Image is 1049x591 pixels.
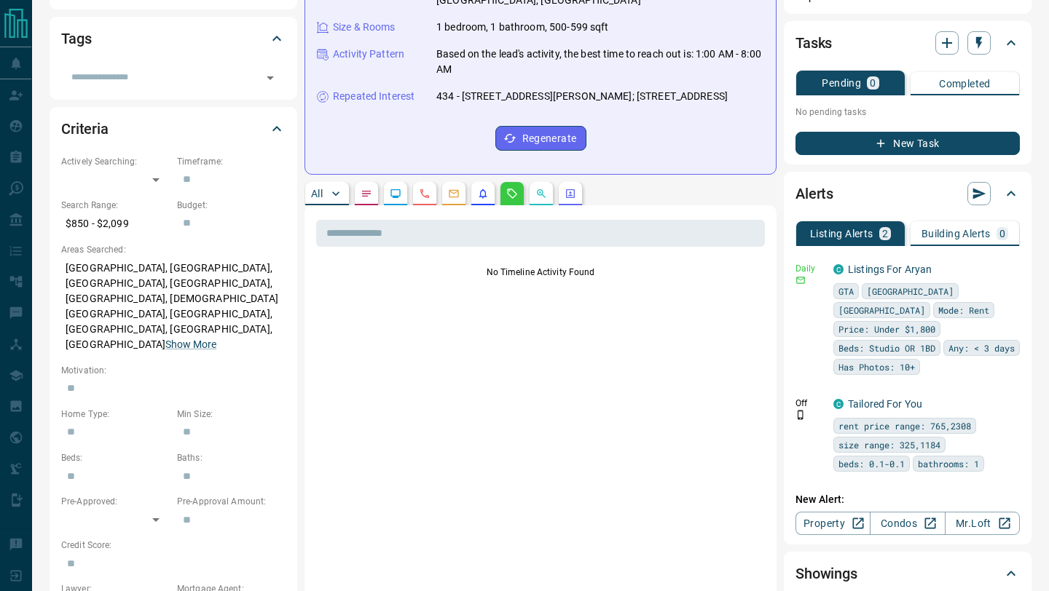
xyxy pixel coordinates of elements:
[882,229,888,239] p: 2
[848,263,932,275] a: Listings For Aryan
[795,492,1020,507] p: New Alert:
[870,512,945,535] a: Condos
[436,89,728,104] p: 434 - [STREET_ADDRESS][PERSON_NAME]; [STREET_ADDRESS]
[922,229,991,239] p: Building Alerts
[838,437,940,452] span: size range: 325,1184
[918,456,979,471] span: bathrooms: 1
[177,408,286,421] p: Min Size:
[361,188,372,199] svg: Notes
[61,111,286,146] div: Criteria
[838,341,935,355] span: Beds: Studio OR 1BD
[822,78,861,88] p: Pending
[333,20,396,35] p: Size & Rooms
[795,410,806,420] svg: Push Notification Only
[795,132,1020,155] button: New Task
[838,360,915,374] span: Has Photos: 10+
[810,229,873,239] p: Listing Alerts
[61,243,286,256] p: Areas Searched:
[939,79,991,89] p: Completed
[333,47,404,62] p: Activity Pattern
[177,199,286,212] p: Budget:
[61,212,170,236] p: $850 - $2,099
[61,451,170,464] p: Beds:
[316,266,765,279] p: No Timeline Activity Found
[838,322,935,336] span: Price: Under $1,800
[495,126,586,151] button: Regenerate
[436,20,609,35] p: 1 bedroom, 1 bathroom, 500-599 sqft
[833,399,844,409] div: condos.ca
[165,337,216,352] button: Show More
[795,176,1020,211] div: Alerts
[535,188,547,199] svg: Opportunities
[61,155,170,168] p: Actively Searching:
[795,562,857,585] h2: Showings
[795,556,1020,591] div: Showings
[311,189,323,199] p: All
[448,188,460,199] svg: Emails
[999,229,1005,239] p: 0
[61,256,286,357] p: [GEOGRAPHIC_DATA], [GEOGRAPHIC_DATA], [GEOGRAPHIC_DATA], [GEOGRAPHIC_DATA], [GEOGRAPHIC_DATA], [D...
[795,31,832,55] h2: Tasks
[506,188,518,199] svg: Requests
[795,182,833,205] h2: Alerts
[477,188,489,199] svg: Listing Alerts
[390,188,401,199] svg: Lead Browsing Activity
[61,495,170,508] p: Pre-Approved:
[838,284,854,298] span: GTA
[838,303,925,317] span: [GEOGRAPHIC_DATA]
[177,451,286,464] p: Baths:
[61,117,109,140] h2: Criteria
[867,284,954,298] span: [GEOGRAPHIC_DATA]
[61,199,170,212] p: Search Range:
[177,495,286,508] p: Pre-Approval Amount:
[436,47,764,77] p: Based on the lead's activity, the best time to reach out is: 1:00 AM - 8:00 AM
[870,78,876,88] p: 0
[838,456,905,471] span: beds: 0.1-0.1
[61,27,91,50] h2: Tags
[419,188,431,199] svg: Calls
[833,264,844,274] div: condos.ca
[795,262,825,275] p: Daily
[795,275,806,285] svg: Email
[838,419,971,433] span: rent price range: 765,2308
[795,101,1020,123] p: No pending tasks
[333,89,415,104] p: Repeated Interest
[795,25,1020,60] div: Tasks
[61,21,286,56] div: Tags
[61,364,286,377] p: Motivation:
[945,512,1020,535] a: Mr.Loft
[848,398,922,410] a: Tailored For You
[948,341,1015,355] span: Any: < 3 days
[795,512,871,535] a: Property
[565,188,576,199] svg: Agent Actions
[260,68,280,88] button: Open
[938,303,989,317] span: Mode: Rent
[61,408,170,421] p: Home Type:
[61,539,286,552] p: Credit Score:
[795,397,825,410] p: Off
[177,155,286,168] p: Timeframe:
